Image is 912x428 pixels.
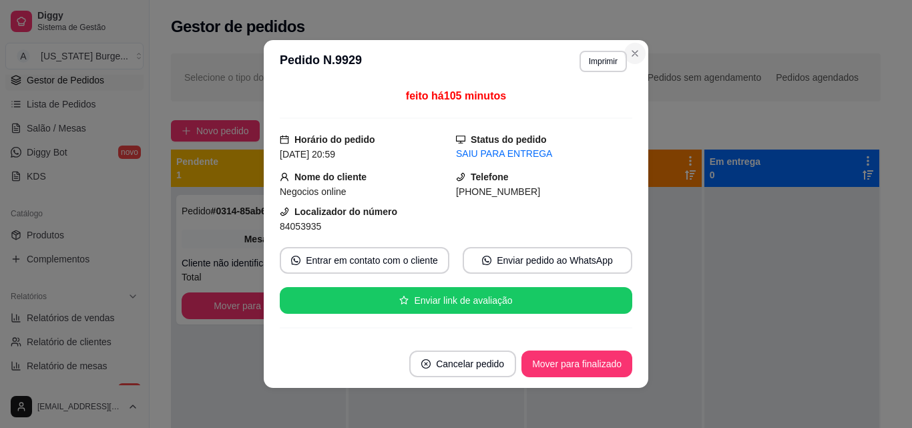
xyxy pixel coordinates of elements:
[482,256,491,265] span: whats-app
[294,172,367,182] strong: Nome do cliente
[280,287,632,314] button: starEnviar link de avaliação
[280,186,347,197] span: Negocios online
[456,186,540,197] span: [PHONE_NUMBER]
[280,247,449,274] button: whats-appEntrar em contato com o cliente
[409,351,516,377] button: close-circleCancelar pedido
[456,147,632,161] div: SAIU PARA ENTREGA
[280,149,335,160] span: [DATE] 20:59
[580,51,627,72] button: Imprimir
[521,351,632,377] button: Mover para finalizado
[291,256,300,265] span: whats-app
[471,134,547,145] strong: Status do pedido
[624,43,646,64] button: Close
[471,172,509,182] strong: Telefone
[280,221,321,232] span: 84053935
[280,207,289,216] span: phone
[280,51,362,72] h3: Pedido N. 9929
[456,172,465,182] span: phone
[294,134,375,145] strong: Horário do pedido
[280,172,289,182] span: user
[463,247,632,274] button: whats-appEnviar pedido ao WhatsApp
[406,90,506,101] span: feito há 105 minutos
[399,296,409,305] span: star
[456,135,465,144] span: desktop
[294,206,397,217] strong: Localizador do número
[421,359,431,369] span: close-circle
[280,135,289,144] span: calendar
